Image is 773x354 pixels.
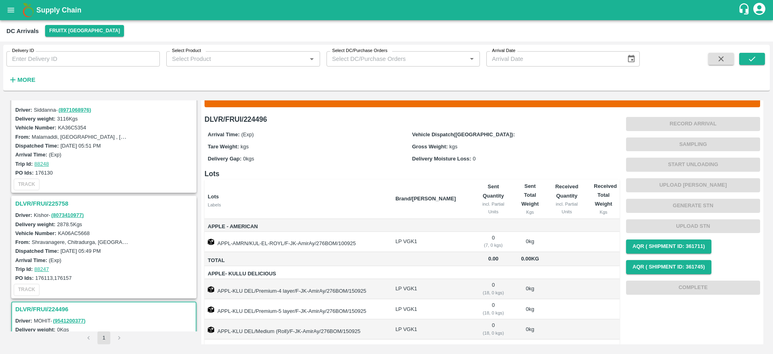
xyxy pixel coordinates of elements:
[555,183,578,198] b: Received Quantity
[34,161,49,167] a: 88248
[389,319,473,339] td: LP VGK1
[205,319,389,339] td: APPL-KLU DEL/Medium (Roll)/F-JK-AmirAy/276BOM/150925
[15,248,59,254] label: Dispatched Time:
[208,222,389,231] span: Apple - American
[479,200,508,215] div: incl. Partial Units
[51,212,84,218] a: (8073410977)
[81,331,127,344] nav: pagination navigation
[483,183,504,198] b: Sent Quantity
[58,107,91,113] a: (8971068976)
[738,3,752,17] div: customer-support
[205,232,389,252] td: APPL-AMRN/KUL-EL-ROYL/F-JK-AmirAy/276BOM/100925
[49,257,61,263] label: (Exp)
[15,143,59,149] label: Dispatched Time:
[395,196,456,202] b: Brand/[PERSON_NAME]
[205,299,389,319] td: APPL-KLU DEL/Premium-5 layer/F-JK-AmirAy/276BOM/150925
[15,161,33,167] label: Trip Id:
[15,230,56,236] label: Vehicle Number:
[15,134,30,140] label: From:
[208,194,219,200] b: Lots
[15,221,56,227] label: Delivery weight:
[208,144,239,150] label: Tare Weight:
[473,299,514,319] td: 0
[17,77,35,83] strong: More
[15,327,56,333] label: Delivery weight:
[45,25,124,37] button: Select DC
[412,131,515,137] label: Vehicle Dispatch([GEOGRAPHIC_DATA]):
[208,201,389,208] div: Labels
[34,318,87,324] span: MOHIT -
[514,279,546,299] td: 0 kg
[15,170,34,176] label: PO Ids:
[15,275,34,281] label: PO Ids:
[32,133,232,140] label: Malamaddi, [GEOGRAPHIC_DATA] , [GEOGRAPHIC_DATA] , [GEOGRAPHIC_DATA]
[57,327,69,333] label: 0 Kgs
[60,248,101,254] label: [DATE] 05:49 PM
[389,232,473,252] td: LP VGK1
[58,125,86,131] label: KA36C5354
[208,269,389,279] span: Apple- Kullu Delicious
[473,156,475,162] span: 0
[594,208,613,216] div: Kgs
[412,144,448,150] label: Gross Weight:
[15,318,32,324] label: Driver:
[514,319,546,339] td: 0 kg
[15,239,30,245] label: From:
[306,54,317,64] button: Open
[208,306,214,313] img: box
[35,170,53,176] label: 176130
[32,239,210,245] label: Shravanagere, Chitradurga, [GEOGRAPHIC_DATA], [GEOGRAPHIC_DATA]
[6,73,37,87] button: More
[329,54,454,64] input: Select DC/Purchase Orders
[169,54,304,64] input: Select Product
[34,266,49,272] a: 88247
[208,239,214,245] img: box
[594,183,617,207] b: Received Total Weight
[15,125,56,131] label: Vehicle Number:
[6,26,39,36] div: DC Arrivals
[479,329,508,337] div: ( 18, 0 kgs)
[12,48,34,54] label: Delivery ID
[208,156,242,162] label: Delivery Gap:
[172,48,201,54] label: Select Product
[479,342,508,351] span: 0.00
[34,107,92,113] span: Siddanna -
[208,327,214,333] img: box
[479,242,508,249] div: ( 7, 0 kgs)
[2,1,20,19] button: open drawer
[57,116,78,122] label: 3116 Kgs
[521,208,540,216] div: Kgs
[479,289,508,296] div: ( 18, 0 kgs)
[15,212,32,218] label: Driver:
[521,343,539,349] span: 0.00 Kg
[492,48,515,54] label: Arrival Date
[208,344,389,353] span: Total
[624,51,639,67] button: Choose date
[208,131,240,137] label: Arrival Time:
[15,152,47,158] label: Arrival Time:
[6,51,160,67] input: Enter Delivery ID
[332,48,387,54] label: Select DC/Purchase Orders
[208,286,214,293] img: box
[521,256,539,262] span: 0.00 Kg
[449,144,457,150] span: kgs
[752,2,767,19] div: account of current user
[241,131,254,137] span: (Exp)
[208,256,389,265] span: Total
[34,212,85,218] span: Kishor -
[486,51,620,67] input: Arrival Date
[58,230,90,236] label: KA06AC5668
[15,304,195,314] h3: DLVR/FRUI/224496
[205,279,389,299] td: APPL-KLU DEL/Premium-4 layer/F-JK-AmirAy/276BOM/150925
[626,260,711,274] button: AQR ( Shipment Id: 361745)
[15,257,47,263] label: Arrival Time:
[514,232,546,252] td: 0 kg
[60,143,101,149] label: [DATE] 05:51 PM
[552,200,581,215] div: incl. Partial Units
[97,331,110,344] button: page 1
[514,299,546,319] td: 0 kg
[20,2,36,18] img: logo
[243,156,254,162] span: 0 kgs
[15,198,195,209] h3: DLVR/FRUI/225758
[521,183,539,207] b: Sent Total Weight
